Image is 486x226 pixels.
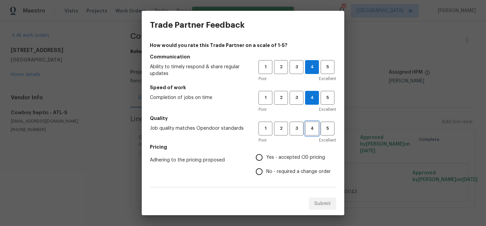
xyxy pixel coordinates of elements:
button: 2 [274,122,288,135]
button: 4 [305,91,319,105]
span: 4 [305,94,319,102]
h5: Communication [150,53,336,60]
h5: Speed of work [150,84,336,91]
span: Ability to timely respond & share regular updates [150,64,248,77]
button: 5 [321,91,334,105]
button: 3 [290,91,303,105]
button: 2 [274,91,288,105]
button: 1 [259,91,272,105]
span: Excellent [319,137,336,144]
h3: Trade Partner Feedback [150,20,245,30]
h4: How would you rate this Trade Partner on a scale of 1-5? [150,42,336,49]
button: 5 [321,122,334,135]
span: Poor [259,75,267,82]
button: 4 [305,122,319,135]
span: Poor [259,106,267,113]
span: 1 [259,125,272,132]
button: 4 [305,60,319,74]
span: 5 [321,94,334,102]
h5: Pricing [150,144,336,150]
span: Adhering to the pricing proposed [150,157,245,164]
span: 5 [321,125,334,132]
button: 1 [259,122,272,135]
span: 2 [275,94,287,102]
span: Job quality matches Opendoor standards [150,125,248,132]
h5: Quality [150,115,336,122]
button: 5 [321,60,334,74]
span: 1 [259,94,272,102]
button: 1 [259,60,272,74]
span: 1 [259,63,272,71]
button: 2 [274,60,288,74]
span: Completion of jobs on time [150,94,248,101]
span: Excellent [319,75,336,82]
span: 4 [305,63,319,71]
span: 3 [290,63,303,71]
span: 2 [275,63,287,71]
button: 3 [290,122,303,135]
span: Excellent [319,106,336,113]
span: 3 [290,94,303,102]
span: 3 [290,125,303,132]
span: Poor [259,137,267,144]
span: 2 [275,125,287,132]
button: 3 [290,60,303,74]
span: No - required a change order [266,168,331,175]
span: 4 [306,125,318,132]
span: Yes - accepted OD pricing [266,154,325,161]
span: 5 [321,63,334,71]
div: Pricing [256,150,336,179]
